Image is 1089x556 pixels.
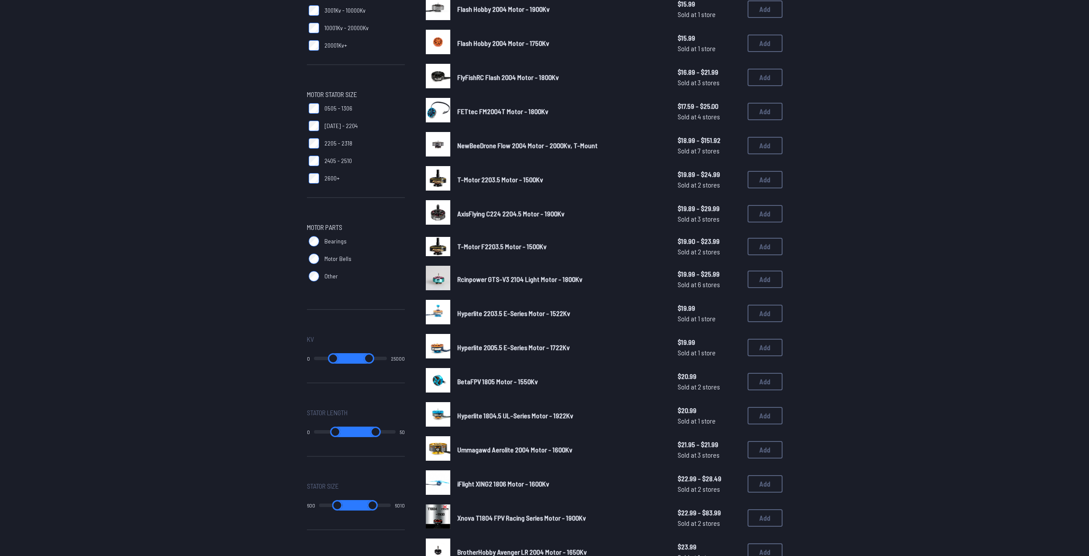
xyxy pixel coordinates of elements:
a: Flash Hobby 2004 Motor - 1750Kv [457,38,664,49]
span: Ummagawd Aerolite 2004 Motor - 1600Kv [457,445,572,454]
button: Add [748,305,783,322]
a: image [426,234,450,259]
img: image [426,237,450,256]
a: image [426,64,450,91]
img: image [426,504,450,529]
a: BetaFPV 1805 Motor - 1550Kv [457,376,664,387]
input: 2205 - 2318 [309,138,319,149]
a: image [426,504,450,532]
img: image [426,98,450,122]
span: Sold at 1 store [678,347,741,358]
a: image [426,436,450,463]
button: Add [748,441,783,459]
img: image [426,368,450,393]
a: FlyFishRC Flash 2004 Motor - 1800Kv [457,72,664,83]
output: 6010 [395,502,405,509]
a: iFlight XING2 1806 Motor - 1600Kv [457,479,664,489]
span: $16.89 - $21.99 [678,67,741,77]
span: $20.99 [678,371,741,382]
a: image [426,334,450,361]
img: image [426,200,450,225]
span: NewBeeDrone Flow 2004 Motor - 2000Kv, T-Mount [457,141,598,149]
span: Hyperlite 1804.5 UL-Series Motor - 1922Kv [457,411,573,420]
span: Sold at 1 store [678,416,741,426]
a: image [426,132,450,159]
span: Sold at 1 store [678,43,741,54]
span: Bearings [324,237,347,246]
a: Hyperlite 2005.5 E-Series Motor - 1722Kv [457,342,664,353]
input: Bearings [309,236,319,247]
img: image [426,132,450,156]
span: Sold at 2 stores [678,180,741,190]
a: AxisFlying C224 2204.5 Motor - 1900Kv [457,208,664,219]
a: Ummagawd Aerolite 2004 Motor - 1600Kv [457,445,664,455]
span: Sold at 3 stores [678,77,741,88]
a: Xnova T1804 FPV Racing Series Motor - 1900Kv [457,513,664,523]
span: $22.99 - $83.99 [678,507,741,518]
span: [DATE] - 2204 [324,122,358,130]
span: Sold at 2 stores [678,247,741,257]
span: Motor Bells [324,254,351,263]
span: BetaFPV 1805 Motor - 1550Kv [457,377,538,386]
span: Other [324,272,338,281]
span: $19.89 - $29.99 [678,203,741,214]
input: 10001Kv - 20000Kv [309,23,319,33]
button: Add [748,69,783,86]
span: Stator Length [307,407,348,418]
span: BrotherHobby Avenger LR 2004 Motor - 1650Kv [457,548,587,556]
span: $19.99 [678,337,741,347]
a: T-Motor F2203.5 Motor - 1500Kv [457,241,664,252]
output: 0 [307,428,310,435]
span: 10001Kv - 20000Kv [324,24,369,32]
span: T-Motor F2203.5 Motor - 1500Kv [457,242,546,250]
output: 50 [400,428,405,435]
span: Sold at 7 stores [678,146,741,156]
span: AxisFlying C224 2204.5 Motor - 1900Kv [457,209,564,218]
a: FETtec FM2004T Motor - 1800Kv [457,106,664,117]
a: Flash Hobby 2004 Motor - 1900Kv [457,4,664,14]
span: Motor Stator Size [307,89,357,100]
input: 3001Kv - 10000Kv [309,5,319,16]
span: Sold at 3 stores [678,214,741,224]
span: Flash Hobby 2004 Motor - 1750Kv [457,39,549,47]
span: iFlight XING2 1806 Motor - 1600Kv [457,480,549,488]
span: Sold at 2 stores [678,518,741,528]
span: $22.99 - $28.49 [678,473,741,484]
span: Sold at 1 store [678,9,741,20]
img: image [426,334,450,358]
span: 2205 - 2318 [324,139,352,148]
span: Xnova T1804 FPV Racing Series Motor - 1900Kv [457,514,586,522]
a: image [426,402,450,429]
a: image [426,200,450,227]
img: image [426,402,450,427]
input: [DATE] - 2204 [309,121,319,131]
span: $19.99 - $25.99 [678,269,741,279]
span: Kv [307,334,314,344]
span: $18.99 - $151.92 [678,135,741,146]
button: Add [748,407,783,424]
a: Rcinpower GTS-V3 2104 Light Motor - 1800Kv [457,274,664,285]
a: image [426,266,450,293]
a: Hyperlite 1804.5 UL-Series Motor - 1922Kv [457,410,664,421]
span: $19.99 [678,303,741,313]
img: image [426,470,450,495]
span: Sold at 2 stores [678,382,741,392]
span: Sold at 6 stores [678,279,741,290]
span: 20001Kv+ [324,41,347,50]
output: 600 [307,502,315,509]
input: 0505 - 1306 [309,103,319,114]
span: $19.89 - $24.99 [678,169,741,180]
a: image [426,470,450,497]
span: $20.99 [678,405,741,416]
button: Add [748,373,783,390]
button: Add [748,103,783,120]
a: image [426,166,450,193]
span: Sold at 1 store [678,313,741,324]
span: $21.95 - $21.99 [678,439,741,450]
img: image [426,64,450,88]
a: image [426,30,450,57]
button: Add [748,205,783,222]
span: FlyFishRC Flash 2004 Motor - 1800Kv [457,73,559,81]
img: image [426,266,450,290]
button: Add [748,0,783,18]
